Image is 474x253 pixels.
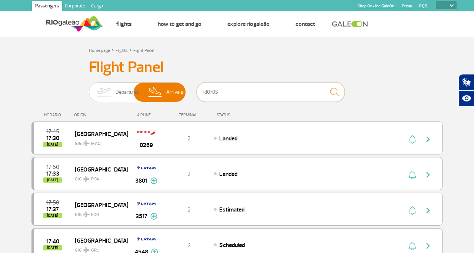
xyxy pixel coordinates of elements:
img: destiny_airplane.svg [83,140,90,146]
img: destiny_airplane.svg [83,176,90,182]
img: seta-direita-painel-voo.svg [424,135,433,144]
span: Arrivals [166,83,183,102]
a: Passengers [32,1,62,13]
span: Landed [219,170,237,178]
img: seta-direita-painel-voo.svg [424,242,433,250]
span: POA [91,176,99,183]
span: GIG [75,172,122,183]
span: [GEOGRAPHIC_DATA] [75,200,122,210]
a: Flights [116,20,132,28]
span: [DATE] [43,177,62,183]
div: AIRLINE [128,113,165,117]
a: Contact [296,20,315,28]
div: STATUS [213,113,273,117]
span: 2 [187,242,191,249]
div: Plugin de acessibilidade da Hand Talk. [458,74,474,107]
img: mais-info-painel-voo.svg [150,213,157,220]
span: 3517 [136,212,147,221]
img: sino-painel-voo.svg [408,242,416,250]
a: Cargo [88,1,106,13]
button: Abrir recursos assistivos. [458,90,474,107]
span: 2025-09-25 17:50:00 [46,164,59,170]
img: slider-embarque [92,83,116,102]
a: How to get and go [158,20,201,28]
span: 2025-09-25 17:45:00 [46,129,59,134]
span: Estimated [219,206,244,213]
a: Corporate [62,1,88,13]
img: sino-painel-voo.svg [408,206,416,215]
span: 2025-09-25 17:40:00 [46,239,59,244]
span: FOR [91,212,99,218]
img: sino-painel-voo.svg [408,135,416,144]
span: 2 [187,206,191,213]
img: destiny_airplane.svg [83,247,90,253]
span: [GEOGRAPHIC_DATA] [75,129,122,139]
span: [DATE] [43,213,62,218]
span: 2025-09-25 17:30:00 [46,136,59,141]
span: GIG [75,207,122,218]
a: Explore RIOgaleão [227,20,270,28]
span: MAD [91,140,101,147]
img: seta-direita-painel-voo.svg [424,170,433,179]
span: [GEOGRAPHIC_DATA] [75,164,122,174]
a: RQS [419,4,427,9]
a: Home page [89,48,110,53]
span: 2025-09-25 17:50:00 [46,200,59,205]
a: > [111,46,114,54]
span: 2025-09-25 17:37:00 [46,207,59,212]
img: destiny_airplane.svg [83,212,90,217]
a: Press [402,4,412,9]
input: Flight, city or airline [197,82,345,102]
img: mais-info-painel-voo.svg [150,177,157,184]
img: slider-desembarque [144,83,166,102]
span: 2 [187,170,191,178]
span: [DATE] [43,245,62,250]
div: HORÁRIO [34,113,74,117]
span: 0269 [140,141,153,150]
a: > [129,46,132,54]
div: TERMINAL [165,113,213,117]
a: Shop On-line GaleOn [357,4,394,9]
span: Scheduled [219,242,245,249]
div: ORIGIN [74,113,128,117]
a: Flight Panel [133,48,154,53]
button: Abrir tradutor de língua de sinais. [458,74,474,90]
img: sino-painel-voo.svg [408,170,416,179]
span: [DATE] [43,142,62,147]
span: [GEOGRAPHIC_DATA] [75,236,122,245]
h3: Flight Panel [89,58,385,77]
span: GIG [75,136,122,147]
span: Departures [116,83,139,102]
span: 2 [187,135,191,142]
img: seta-direita-painel-voo.svg [424,206,433,215]
span: 2025-09-25 17:33:01 [46,171,59,176]
span: 3801 [135,176,147,185]
a: Flights [116,48,128,53]
span: Landed [219,135,237,142]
